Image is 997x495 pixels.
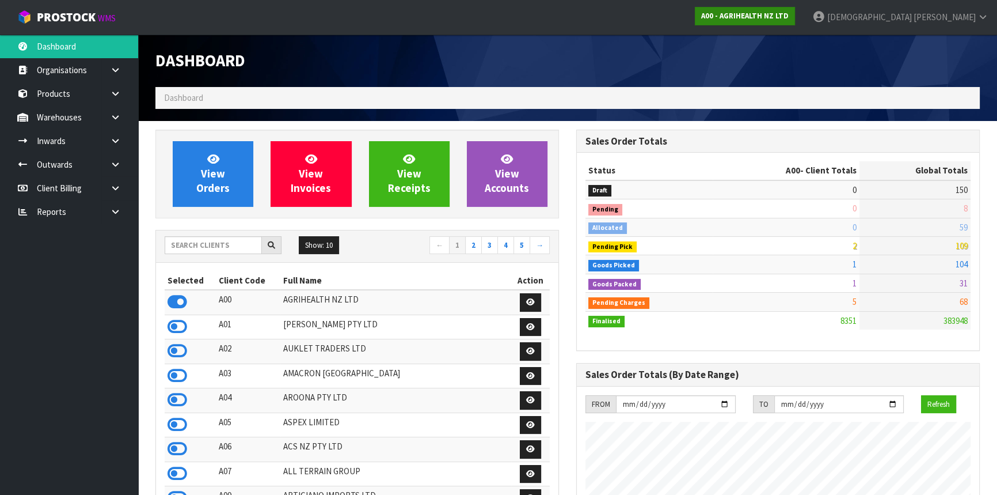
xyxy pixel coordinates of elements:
a: 1 [449,236,466,255]
span: 0 [853,222,857,233]
span: 5 [853,296,857,307]
td: AGRIHEALTH NZ LTD [280,290,511,315]
h3: Sales Order Totals (By Date Range) [585,369,971,380]
span: [PERSON_NAME] [914,12,976,22]
a: 5 [513,236,530,255]
td: AUKLET TRADERS LTD [280,339,511,364]
a: ← [429,236,450,255]
td: ACS NZ PTY LTD [280,437,511,462]
span: View Receipts [388,152,431,195]
button: Refresh [921,395,956,414]
span: Dashboard [164,92,203,103]
span: Pending Pick [588,241,637,253]
td: A06 [216,437,280,462]
span: 1 [853,278,857,289]
span: 383948 [943,315,968,326]
span: View Orders [196,152,230,195]
span: ProStock [37,10,96,25]
span: 68 [960,296,968,307]
span: Pending Charges [588,297,649,309]
input: Search clients [165,236,262,254]
span: Pending [588,204,622,216]
span: 59 [960,222,968,233]
td: AROONA PTY LTD [280,388,511,413]
span: 150 [956,184,968,195]
td: A00 [216,290,280,315]
span: Goods Packed [588,279,641,290]
nav: Page navigation [366,236,550,256]
a: A00 - AGRIHEALTH NZ LTD [695,7,795,25]
span: 31 [960,278,968,289]
th: - Client Totals [713,161,859,180]
a: ViewReceipts [369,141,450,207]
span: View Accounts [485,152,529,195]
span: 8 [964,203,968,214]
span: 2 [853,240,857,251]
td: A07 [216,462,280,486]
td: A05 [216,413,280,437]
span: [DEMOGRAPHIC_DATA] [827,12,912,22]
th: Global Totals [859,161,971,180]
th: Full Name [280,271,511,290]
th: Action [511,271,550,290]
span: 8351 [840,315,857,326]
a: ViewOrders [173,141,253,207]
th: Client Code [216,271,280,290]
span: Goods Picked [588,260,639,271]
span: Draft [588,185,611,197]
button: Show: 10 [299,236,339,255]
span: Dashboard [155,50,245,71]
td: A03 [216,364,280,388]
small: WMS [98,13,116,24]
span: 1 [853,259,857,270]
img: cube-alt.png [17,10,32,24]
td: ALL TERRAIN GROUP [280,462,511,486]
h3: Sales Order Totals [585,136,971,147]
td: A04 [216,388,280,413]
a: 4 [497,236,514,255]
td: [PERSON_NAME] PTY LTD [280,315,511,339]
a: → [530,236,550,255]
strong: A00 - AGRIHEALTH NZ LTD [701,11,789,21]
td: ASPEX LIMITED [280,413,511,437]
td: A01 [216,315,280,339]
th: Selected [165,271,216,290]
span: 0 [853,203,857,214]
span: Allocated [588,222,627,234]
span: A00 [786,165,800,176]
span: 0 [853,184,857,195]
td: A02 [216,339,280,364]
a: 3 [481,236,498,255]
span: 109 [956,240,968,251]
a: ViewInvoices [271,141,351,207]
span: View Invoices [291,152,331,195]
td: AMACRON [GEOGRAPHIC_DATA] [280,364,511,388]
div: FROM [585,395,616,414]
span: Finalised [588,316,625,327]
th: Status [585,161,713,180]
span: 104 [956,259,968,270]
div: TO [753,395,774,414]
a: 2 [465,236,482,255]
a: ViewAccounts [467,141,547,207]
